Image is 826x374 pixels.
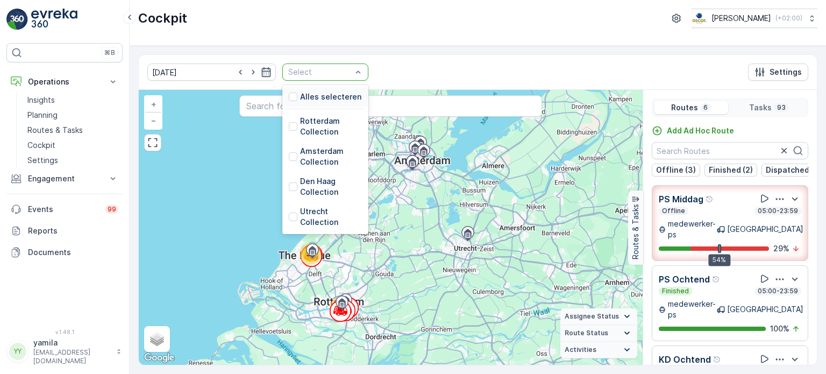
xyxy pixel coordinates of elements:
a: Layers [145,327,169,351]
div: 30 [300,243,321,265]
p: Settings [770,67,802,77]
p: Add Ad Hoc Route [667,125,734,136]
p: Routes [671,102,698,113]
p: Documents [28,247,118,258]
input: Search Routes [652,142,808,159]
a: Documents [6,242,123,263]
p: Finished (2) [709,165,753,175]
a: Insights [23,93,123,108]
p: 29 % [773,243,789,254]
summary: Route Status [560,325,637,342]
button: Dispatched (1) [761,164,824,177]
p: Utrecht Collection [300,206,362,228]
p: 100 % [770,323,789,334]
p: medewerker-ps [668,218,717,240]
div: Help Tooltip Icon [712,275,721,284]
p: 05:00-23:59 [757,207,799,215]
img: Google [141,351,177,365]
span: − [151,116,156,125]
button: Offline (3) [652,164,700,177]
p: Operations [28,76,101,87]
a: Routes & Tasks [23,123,123,138]
p: Rotterdam Collection [300,116,362,137]
p: Offline [661,207,686,215]
p: 6 [702,103,709,112]
p: Cockpit [27,140,55,151]
p: yamila [33,337,111,348]
p: Tasks [749,102,772,113]
input: dd/mm/yyyy [147,63,276,81]
span: Assignee Status [565,312,619,321]
p: Select [288,67,352,77]
img: logo_light-DOdMpM7g.png [31,9,77,30]
a: Events99 [6,199,123,220]
p: PS Middag [659,193,703,206]
p: [EMAIL_ADDRESS][DOMAIN_NAME] [33,348,111,365]
p: Amsterdam Collection [300,146,362,167]
span: Activities [565,345,596,354]
summary: Activities [560,342,637,358]
button: Finished (2) [704,164,757,177]
button: Operations [6,71,123,93]
a: Planning [23,108,123,123]
div: Help Tooltip Icon [706,195,714,203]
img: logo [6,9,28,30]
p: Settings [27,155,58,166]
p: 05:00-23:59 [757,287,799,295]
p: medewerker-ps [668,299,717,320]
p: [GEOGRAPHIC_DATA] [727,304,803,315]
span: + [151,100,156,109]
summary: Assignee Status [560,308,637,325]
a: Add Ad Hoc Route [652,125,734,136]
a: Cockpit [23,138,123,153]
button: Engagement [6,168,123,189]
p: 99 [108,205,116,214]
p: Den Haag Collection [300,176,362,197]
a: Reports [6,220,123,242]
input: Search for tasks or a location [239,95,542,117]
p: Cockpit [138,10,187,27]
button: [PERSON_NAME](+02:00) [692,9,817,28]
button: YYyamila[EMAIL_ADDRESS][DOMAIN_NAME] [6,337,123,365]
div: Help Tooltip Icon [713,355,722,364]
p: Engagement [28,173,101,184]
a: Zoom In [145,96,161,112]
p: ( +02:00 ) [775,14,802,23]
p: Routes & Tasks [27,125,83,136]
p: Dispatched (1) [766,165,820,175]
p: Insights [27,95,55,105]
a: Settings [23,153,123,168]
div: YY [9,343,26,360]
p: ⌘B [104,48,115,57]
p: Events [28,204,99,215]
p: [PERSON_NAME] [711,13,771,24]
p: Planning [27,110,58,121]
span: v 1.48.1 [6,329,123,335]
p: KD Ochtend [659,353,711,366]
p: 93 [776,103,787,112]
div: 54% [708,254,730,266]
p: [GEOGRAPHIC_DATA] [727,224,803,235]
p: Routes & Tasks [630,204,641,259]
p: Offline (3) [656,165,696,175]
p: Alles selecteren [300,91,361,102]
a: Zoom Out [145,112,161,129]
p: Reports [28,225,118,236]
button: Settings [748,63,808,81]
p: PS Ochtend [659,273,710,286]
span: Route Status [565,329,608,337]
p: Finished [661,287,690,295]
img: basis-logo_rgb2x.png [692,12,707,24]
a: Open this area in Google Maps (opens a new window) [141,351,177,365]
